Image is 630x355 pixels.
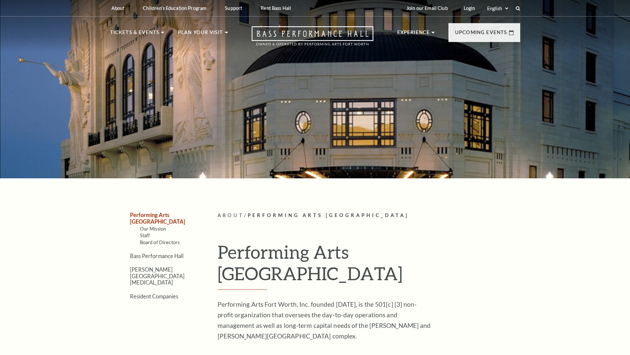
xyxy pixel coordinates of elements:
[111,5,125,11] p: About
[486,5,509,12] select: Select:
[218,299,433,341] p: Performing Arts Fort Worth, Inc. founded [DATE], is the 501[c] [3] non-profit organization that o...
[130,253,184,259] a: Bass Performance Hall
[261,5,291,11] p: Rent Bass Hall
[130,212,185,224] a: Performing Arts [GEOGRAPHIC_DATA]
[140,233,150,238] a: Staff
[140,226,166,232] a: Our Mission
[110,28,160,40] p: Tickets & Events
[218,211,520,220] p: /
[248,212,409,218] span: Performing Arts [GEOGRAPHIC_DATA]
[178,28,223,40] p: Plan Your Visit
[143,5,206,11] p: Children's Education Program
[218,241,520,290] h1: Performing Arts [GEOGRAPHIC_DATA]
[140,240,180,245] a: Board of Directors
[130,293,178,299] a: Resident Companies
[225,5,242,11] p: Support
[130,266,185,286] a: [PERSON_NAME][GEOGRAPHIC_DATA][MEDICAL_DATA]
[455,28,507,40] p: Upcoming Events
[218,212,244,218] span: About
[397,28,430,40] p: Experience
